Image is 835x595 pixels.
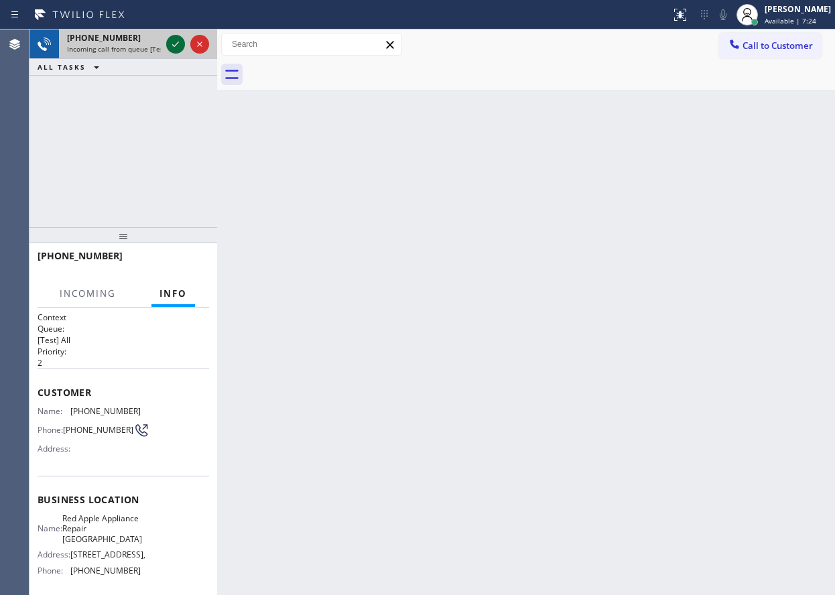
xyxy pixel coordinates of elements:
button: Mute [714,5,732,24]
div: [PERSON_NAME] [765,3,831,15]
button: Info [151,281,195,307]
span: Phone: [38,425,63,435]
button: Call to Customer [719,33,822,58]
button: ALL TASKS [29,59,113,75]
span: Address: [38,444,73,454]
span: Phone: [38,566,70,576]
span: ALL TASKS [38,62,86,72]
span: [PHONE_NUMBER] [70,566,141,576]
span: Red Apple Appliance Repair [GEOGRAPHIC_DATA] [62,513,142,544]
button: Accept [166,35,185,54]
span: [STREET_ADDRESS], [70,549,145,559]
p: [Test] All [38,334,209,346]
button: Incoming [52,281,124,307]
span: Address: [38,549,70,559]
span: [PHONE_NUMBER] [63,425,133,435]
span: [PHONE_NUMBER] [67,32,141,44]
h2: Priority: [38,346,209,357]
span: Name: [38,406,70,416]
span: Available | 7:24 [765,16,816,25]
span: [PHONE_NUMBER] [70,406,141,416]
span: Info [159,287,187,300]
h2: Queue: [38,323,209,334]
input: Search [222,34,401,55]
span: Business location [38,493,209,506]
span: Name: [38,523,62,533]
span: [PHONE_NUMBER] [38,249,123,262]
span: Incoming [60,287,116,300]
h1: Context [38,312,209,323]
span: Incoming call from queue [Test] All [67,44,178,54]
span: Call to Customer [743,40,813,52]
span: Customer [38,386,209,399]
p: 2 [38,357,209,369]
button: Reject [190,35,209,54]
